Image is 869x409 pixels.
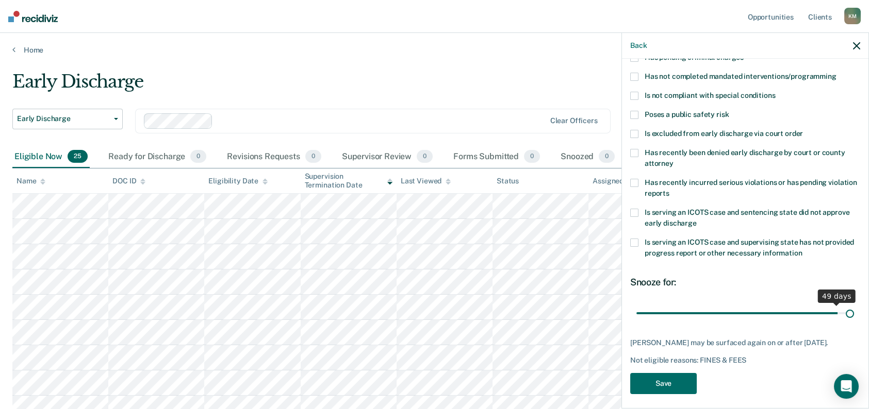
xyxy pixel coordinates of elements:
[208,177,268,185] div: Eligibility Date
[340,146,435,168] div: Supervisor Review
[630,356,860,365] div: Not eligible reasons: FINES & FEES
[645,238,854,257] span: Is serving an ICOTS case and supervising state has not provided progress report or other necessar...
[559,146,617,168] div: Snoozed
[550,116,598,125] div: Clear officers
[112,177,145,185] div: DOC ID
[12,71,664,100] div: Early Discharge
[12,45,857,55] a: Home
[8,11,58,22] img: Recidiviz
[834,374,859,399] div: Open Intercom Messenger
[630,41,647,50] button: Back
[645,178,857,197] span: Has recently incurred serious violations or has pending violation reports
[593,177,641,185] div: Assigned to
[17,114,110,123] span: Early Discharge
[497,177,519,185] div: Status
[12,146,90,168] div: Eligible Now
[630,338,860,347] div: [PERSON_NAME] may be surfaced again on or after [DATE].
[645,72,837,80] span: Has not completed mandated interventions/programming
[645,91,775,99] span: Is not compliant with special conditions
[305,150,321,163] span: 0
[106,146,208,168] div: Ready for Discharge
[645,110,729,118] span: Poses a public safety risk
[417,150,433,163] span: 0
[599,150,615,163] span: 0
[451,146,542,168] div: Forms Submitted
[524,150,540,163] span: 0
[225,146,323,168] div: Revisions Requests
[68,150,88,163] span: 25
[630,373,697,394] button: Save
[645,53,744,61] span: Has pending criminal charges
[190,150,206,163] span: 0
[818,289,856,303] div: 49 days
[17,177,45,185] div: Name
[844,8,861,24] div: K M
[305,172,392,190] div: Supervision Termination Date
[401,177,451,185] div: Last Viewed
[630,277,860,288] div: Snooze for:
[645,208,849,227] span: Is serving an ICOTS case and sentencing state did not approve early discharge
[645,148,845,167] span: Has recently been denied early discharge by court or county attorney
[645,129,803,138] span: Is excluded from early discharge via court order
